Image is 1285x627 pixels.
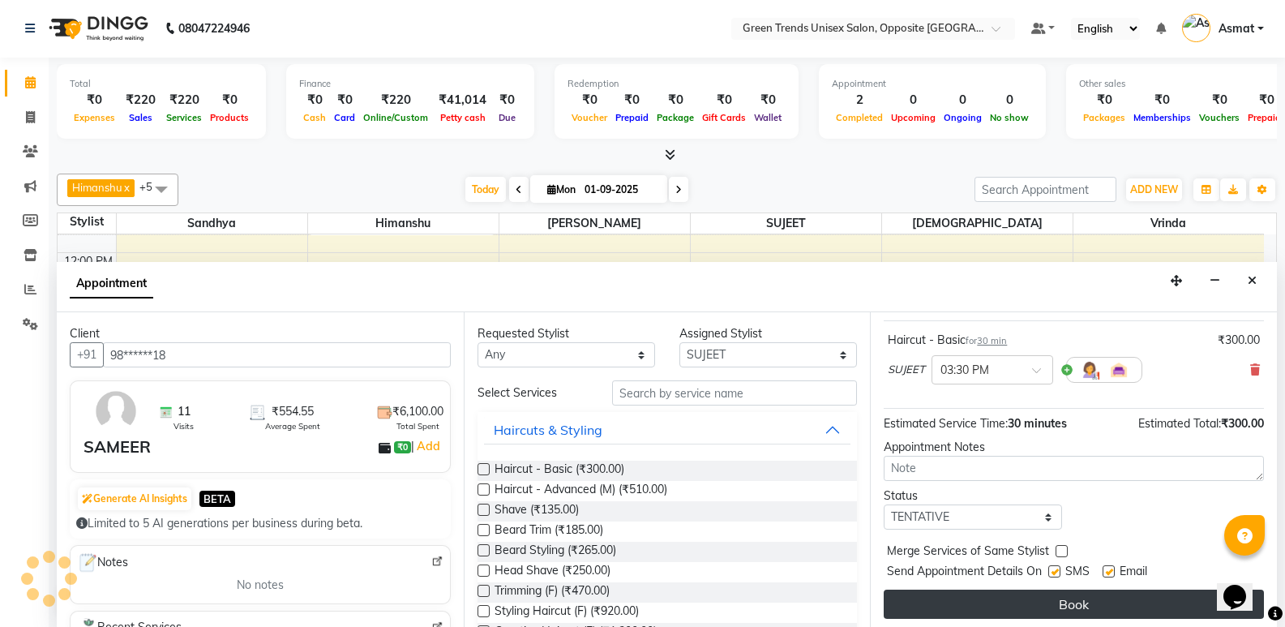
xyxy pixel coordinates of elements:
span: 11 [178,403,191,420]
button: Haircuts & Styling [484,415,851,444]
span: Ongoing [940,112,986,123]
span: 30 minutes [1008,416,1067,431]
img: Hairdresser.png [1080,360,1099,380]
span: Upcoming [887,112,940,123]
div: Select Services [465,384,600,402]
span: SMS [1065,563,1090,583]
div: ₹0 [568,91,611,110]
div: ₹220 [359,91,432,110]
span: Products [206,112,253,123]
span: Appointment [70,269,153,298]
div: ₹0 [1195,91,1244,110]
span: Haircut - Advanced (M) (₹510.00) [495,481,667,501]
span: Asmat [1219,20,1254,37]
button: +91 [70,342,104,367]
div: 2 [832,91,887,110]
span: Wallet [750,112,786,123]
input: 2025-09-01 [580,178,661,202]
a: Add [414,436,443,456]
span: Due [495,112,520,123]
span: Trimming (F) (₹470.00) [495,582,610,603]
span: | [411,436,443,456]
span: Expenses [70,112,119,123]
input: Search by Name/Mobile/Email/Code [103,342,451,367]
span: ₹6,100.00 [392,403,443,420]
div: Redemption [568,77,786,91]
div: Client [70,325,451,342]
div: ₹220 [119,91,162,110]
button: Close [1240,268,1264,294]
div: Haircut - Basic [888,332,1007,349]
img: Asmat [1182,14,1210,42]
div: ₹0 [1129,91,1195,110]
div: ₹41,014 [432,91,493,110]
span: Estimated Service Time: [884,416,1008,431]
span: Gift Cards [698,112,750,123]
span: Vouchers [1195,112,1244,123]
div: ₹0 [493,91,521,110]
span: [PERSON_NAME] [499,213,690,234]
span: No show [986,112,1033,123]
span: Completed [832,112,887,123]
span: ₹300.00 [1221,416,1264,431]
span: Email [1120,563,1147,583]
span: Today [465,177,506,202]
span: Vrinda [1073,213,1265,234]
div: Total [70,77,253,91]
span: ₹554.55 [272,403,314,420]
span: Prepaid [611,112,653,123]
div: ₹0 [1079,91,1129,110]
b: 08047224946 [178,6,250,51]
span: Petty cash [436,112,490,123]
div: Requested Stylist [478,325,655,342]
span: Sandhya [117,213,307,234]
span: No notes [237,577,284,594]
div: ₹300.00 [1218,332,1260,349]
iframe: chat widget [1217,562,1269,611]
span: Notes [77,552,128,573]
span: Memberships [1129,112,1195,123]
span: Card [330,112,359,123]
div: Haircuts & Styling [494,420,602,440]
span: Beard Styling (₹265.00) [495,542,616,562]
div: ₹0 [698,91,750,110]
span: ADD NEW [1130,183,1178,195]
div: ₹220 [162,91,206,110]
div: ₹0 [330,91,359,110]
span: Packages [1079,112,1129,123]
span: [DEMOGRAPHIC_DATA] [882,213,1073,234]
button: Generate AI Insights [78,487,191,510]
span: Voucher [568,112,611,123]
input: Search Appointment [974,177,1116,202]
div: 0 [887,91,940,110]
button: Book [884,590,1264,619]
span: +5 [139,180,165,193]
div: Appointment [832,77,1033,91]
div: Assigned Stylist [679,325,857,342]
img: Interior.png [1109,360,1129,380]
span: Merge Services of Same Stylist [887,543,1049,563]
a: x [122,181,130,194]
small: for [966,335,1007,346]
div: Finance [299,77,521,91]
span: Online/Custom [359,112,432,123]
div: 0 [986,91,1033,110]
span: Services [162,112,206,123]
div: Status [884,487,1061,505]
img: avatar [92,388,139,435]
span: Package [653,112,698,123]
span: Cash [299,112,330,123]
span: Beard Trim (₹185.00) [495,522,603,542]
span: Himanshu [72,181,122,194]
span: Himanshu [308,213,499,234]
span: Total Spent [396,420,439,432]
button: ADD NEW [1126,178,1182,201]
span: Estimated Total: [1138,416,1221,431]
span: Average Spent [265,420,320,432]
div: ₹0 [750,91,786,110]
div: SAMEER [84,435,151,459]
div: Stylist [58,213,116,230]
div: ₹0 [206,91,253,110]
div: 12:00 PM [61,253,116,270]
div: Limited to 5 AI generations per business during beta. [76,515,444,532]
